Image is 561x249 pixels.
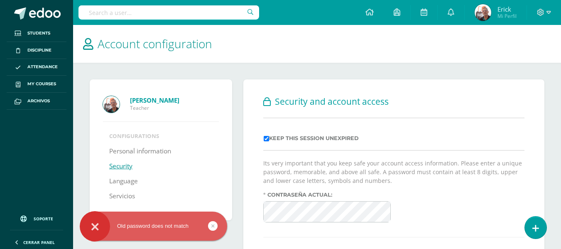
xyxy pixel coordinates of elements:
[34,216,53,222] span: Soporte
[109,132,213,140] li: Configurations
[23,239,55,245] span: Cerrar panel
[98,36,212,52] span: Account configuration
[78,5,259,20] input: Search a user…
[130,96,179,104] strong: [PERSON_NAME]
[27,81,56,87] span: My courses
[263,192,390,198] label: Contraseña actual:
[263,159,524,185] p: Its very important that you keep safe your account access information. Please enter a unique pass...
[7,25,66,42] a: Students
[497,5,517,13] span: Erick
[275,96,389,107] span: Security and account access
[103,96,120,113] img: Profile picture of Erick Ruiz
[27,64,58,70] span: Attendance
[27,98,50,104] span: Archivos
[7,76,66,93] a: My courses
[475,4,491,21] img: 55017845fec2dd1e23d86bbbd8458b68.png
[497,12,517,20] span: Mi Perfil
[109,174,138,189] a: Language
[7,93,66,110] a: Archivos
[264,136,269,141] input: Keep this session unexpired
[109,144,171,159] a: Personal information
[264,135,359,141] label: Keep this session unexpired
[80,222,227,230] div: Old password does not match
[7,59,66,76] a: Attendance
[109,189,135,204] a: Servicios
[7,42,66,59] a: Discipline
[109,159,132,174] a: Security
[130,96,219,104] a: [PERSON_NAME]
[130,104,219,111] span: Teacher
[10,207,63,228] a: Soporte
[27,47,51,54] span: Discipline
[27,30,50,37] span: Students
